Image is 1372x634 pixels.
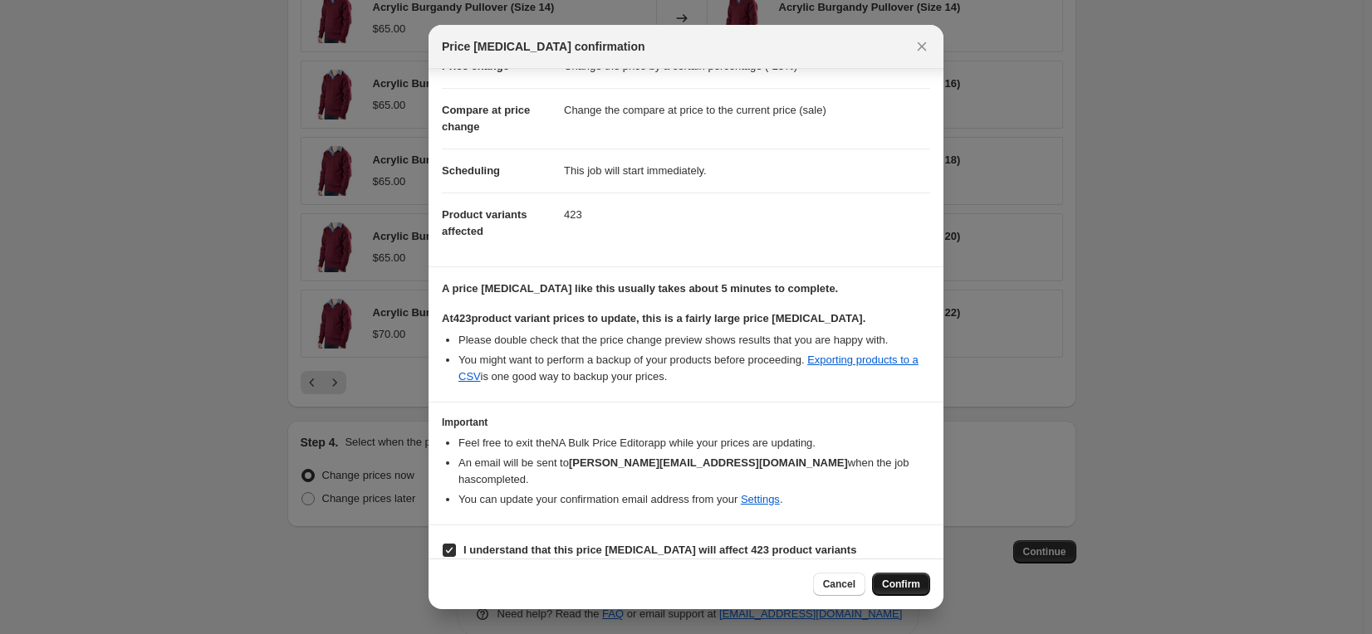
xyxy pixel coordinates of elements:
[442,208,527,237] span: Product variants affected
[813,573,865,596] button: Cancel
[458,455,930,488] li: An email will be sent to when the job has completed .
[458,435,930,451] li: Feel free to exit the NA Bulk Price Editor app while your prices are updating.
[564,88,930,132] dd: Change the compare at price to the current price (sale)
[458,332,930,349] li: Please double check that the price change preview shows results that you are happy with.
[442,282,838,295] b: A price [MEDICAL_DATA] like this usually takes about 5 minutes to complete.
[442,416,930,429] h3: Important
[458,491,930,508] li: You can update your confirmation email address from your .
[564,149,930,193] dd: This job will start immediately.
[458,352,930,385] li: You might want to perform a backup of your products before proceeding. is one good way to backup ...
[910,35,933,58] button: Close
[442,312,865,324] b: At 423 product variant prices to update, this is a fairly large price [MEDICAL_DATA].
[458,354,919,383] a: Exporting products to a CSV
[463,544,856,556] b: I understand that this price [MEDICAL_DATA] will affect 423 product variants
[442,104,530,133] span: Compare at price change
[564,193,930,237] dd: 423
[442,38,645,55] span: Price [MEDICAL_DATA] confirmation
[741,493,780,505] a: Settings
[823,578,855,591] span: Cancel
[882,578,920,591] span: Confirm
[442,164,500,177] span: Scheduling
[872,573,930,596] button: Confirm
[569,456,848,469] b: [PERSON_NAME][EMAIL_ADDRESS][DOMAIN_NAME]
